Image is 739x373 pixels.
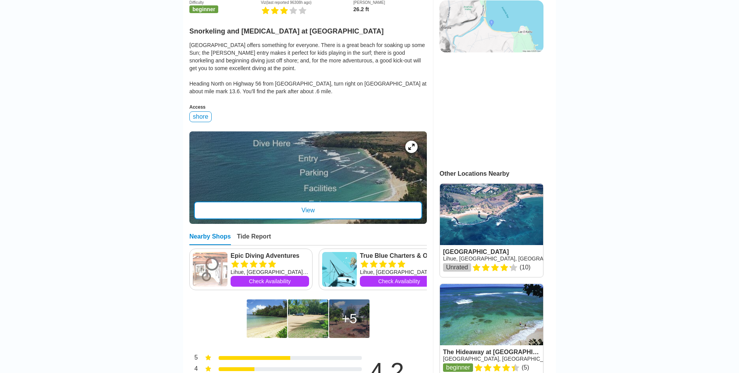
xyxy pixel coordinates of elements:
[322,252,357,287] img: True Blue Charters & Ocean Sports
[360,252,438,260] a: True Blue Charters & Ocean Sports
[189,233,231,245] div: Nearby Shops
[189,23,427,35] h2: Snorkeling and [MEDICAL_DATA] at [GEOGRAPHIC_DATA]
[440,170,556,177] div: Other Locations Nearby
[189,111,212,122] div: shore
[237,233,271,245] div: Tide Report
[360,268,438,276] div: Lihue, [GEOGRAPHIC_DATA], [US_STATE]
[353,6,427,12] div: 26.2 ft
[440,0,543,52] img: staticmap
[261,0,353,5] div: Viz (last reported 96308h ago)
[443,356,591,362] a: [GEOGRAPHIC_DATA], [GEOGRAPHIC_DATA], [US_STATE]
[247,299,287,338] img: Anahola Beach Park
[189,41,427,95] div: [GEOGRAPHIC_DATA] offers something for everyone. There is a great beach for soaking up some Sun; ...
[189,104,427,110] div: Access
[189,5,218,13] span: beginner
[189,0,261,5] div: Difficulty
[189,353,198,363] div: 5
[189,131,427,224] a: entry mapView
[194,202,422,219] div: View
[231,268,309,276] div: Lihue, [GEOGRAPHIC_DATA], [US_STATE]
[231,252,309,260] a: Epic Diving Adventures
[193,252,227,287] img: Epic Diving Adventures
[231,276,309,287] a: Check Availability
[360,276,438,287] a: Check Availability
[342,311,357,326] div: 5
[288,299,328,338] img: Park all the way at the far end. This is where the interesting formations begin.
[353,0,427,5] div: [PERSON_NAME]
